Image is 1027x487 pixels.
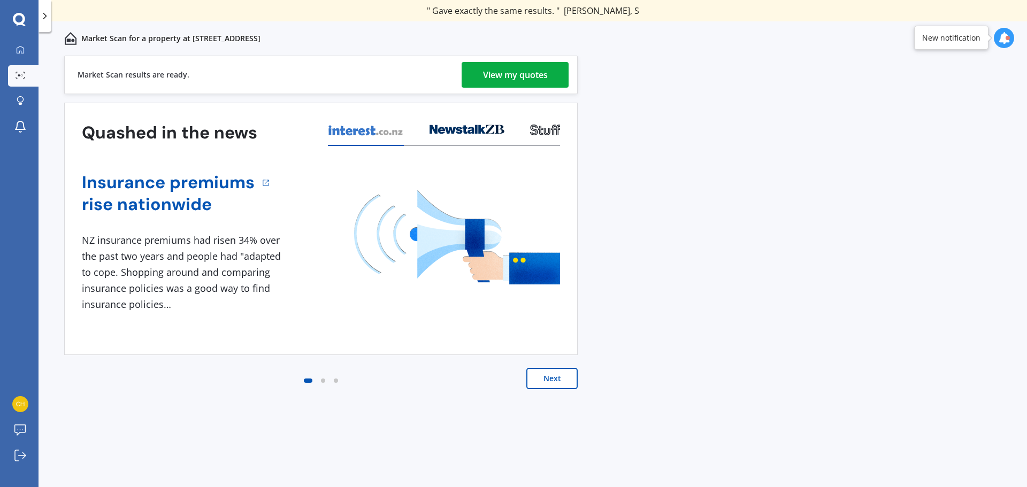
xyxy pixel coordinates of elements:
[64,32,77,45] img: home-and-contents.b802091223b8502ef2dd.svg
[82,233,285,312] div: NZ insurance premiums had risen 34% over the past two years and people had "adapted to cope. Shop...
[78,56,189,94] div: Market Scan results are ready.
[922,33,980,43] div: New notification
[81,33,260,44] p: Market Scan for a property at [STREET_ADDRESS]
[82,122,257,144] h3: Quashed in the news
[462,62,569,88] a: View my quotes
[82,172,255,194] a: Insurance premiums
[12,396,28,412] img: 7561a7e2d60846054a3d8f35e34b0405
[354,190,560,284] img: media image
[483,62,548,88] div: View my quotes
[526,368,578,389] button: Next
[82,194,255,215] a: rise nationwide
